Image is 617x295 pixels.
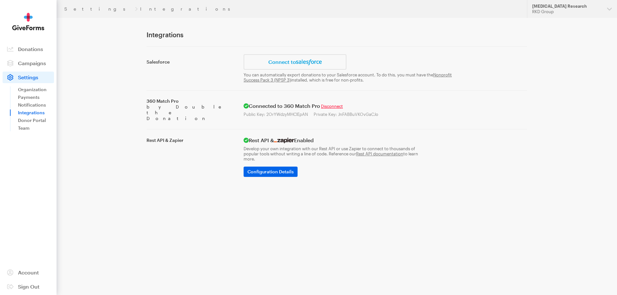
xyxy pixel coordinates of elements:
span: Donations [18,46,43,52]
div: [MEDICAL_DATA] Research [532,4,602,9]
a: Notifications [18,101,54,109]
a: Donor Portal [18,117,54,124]
p: You can automatically export donations to your Salesforce account. To do this, you must have the ... [244,72,462,82]
h4: Connected to 360 Match Pro [244,103,527,109]
a: Donations [3,43,54,55]
p: Develop your own integration with our Rest API or use Zapier to connect to thousands of popular t... [244,146,430,161]
span: by Double the Donation [147,104,227,121]
img: salesforce-ccb77ba178c30785f9810eef0c259c6a25b2ff078049f8943c02ff562ea2a71e.png [296,59,321,65]
a: Integrations [18,109,54,117]
label: Salesforce [147,59,236,65]
img: zapier-c8d75e7e78a4370629cd1761839ca1baf517eff8631b4b158c8a0ac81e909c63.svg [274,138,294,143]
p: Public Key: 2OrYWdzyMHClEpAN Private Key: JnFABBuVKOvGaCJo [244,112,527,117]
span: Campaigns [18,60,46,66]
a: Campaigns [3,57,54,69]
a: Team [18,124,54,132]
a: Disconnect [321,104,343,109]
a: Configuration Details [244,167,298,177]
h1: Integrations [147,31,527,39]
a: Rest API documentation [356,151,403,156]
a: Payments [18,93,54,101]
a: Settings [3,72,54,83]
div: RKD Group [532,9,602,14]
a: Settings [64,6,132,12]
a: Organization [18,86,54,93]
span: Settings [18,74,38,80]
a: Nonprofit Success Pack 3 (NPSP 3) [244,72,452,82]
label: 360 Match Pro [147,98,236,121]
label: Rest API & Zapier [147,137,236,143]
a: Connect to [244,54,346,70]
h4: Rest API & Enabled [244,137,365,143]
img: GiveForms [12,13,44,30]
